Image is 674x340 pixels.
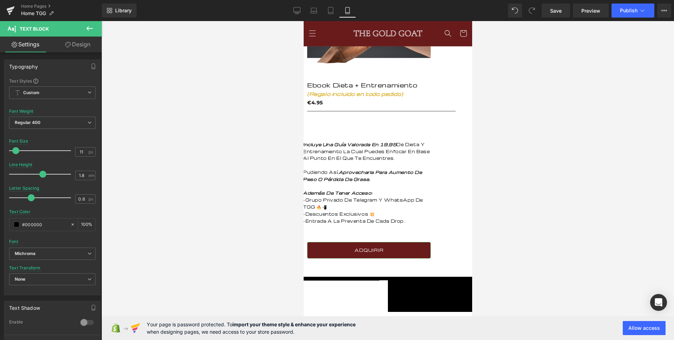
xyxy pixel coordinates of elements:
span: px [88,197,94,201]
span: Publish [620,8,637,13]
button: Undo [508,4,522,18]
button: ADQUIRIR [4,221,127,237]
div: Font Size [9,139,28,144]
span: Text Block [20,26,49,32]
div: Font [9,239,18,244]
span: Preview [581,7,600,14]
button: Publish [612,4,654,18]
button: More [657,4,671,18]
div: Letter Spacing [9,186,39,191]
strong: import your theme style & enhance your experience [232,321,356,327]
a: New Library [102,4,137,18]
div: Line Height [9,162,32,167]
div: Text Styles [9,78,95,84]
div: Typography [9,60,38,70]
div: % [78,218,95,231]
b: Regular 400 [15,120,41,125]
button: Allow access [623,321,666,335]
span: Home TGG [21,11,46,16]
b: None [15,276,26,282]
a: Mobile [339,4,356,18]
span: Library [115,7,132,14]
div: Open Intercom Messenger [650,294,667,311]
span: Save [550,7,562,14]
summary: Menú [1,5,16,20]
i: Michroma [15,251,35,257]
a: Home Pages [21,4,102,9]
img: THE GOLD GOAT [47,4,121,21]
summary: Búsqueda [137,5,152,20]
span: Ebook Dieta + Entrenamiento [4,60,114,67]
span: (Regalo incluido en todo pedido) [4,70,99,76]
div: Enable [9,319,73,327]
a: Preview [573,4,609,18]
div: Text Transform [9,266,41,270]
span: €4.95 [4,78,19,85]
a: Desktop [289,4,305,18]
span: px [88,150,94,154]
b: Custom [23,90,39,96]
a: Design [52,37,103,52]
span: Your page is password protected. To when designing pages, we need access to your store password. [147,321,356,335]
input: Color [22,221,67,228]
span: em [88,173,94,178]
div: Text Shadow [9,301,40,311]
h1: TGG DROP I ®️💢 [6,302,168,307]
div: Font Weight [9,109,33,114]
button: Redo [525,4,539,18]
div: Text Color [9,209,31,214]
a: Laptop [305,4,322,18]
a: Tablet [322,4,339,18]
